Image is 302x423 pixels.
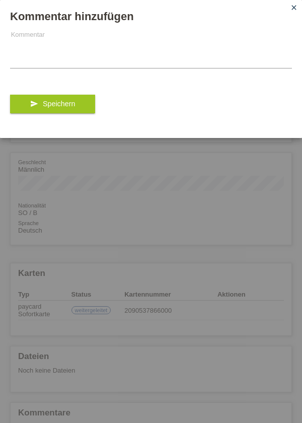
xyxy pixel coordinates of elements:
[43,100,75,108] span: Speichern
[10,10,292,23] h1: Kommentar hinzufügen
[287,3,300,14] a: close
[290,4,298,12] i: close
[30,100,38,108] i: send
[10,95,95,114] button: send Speichern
